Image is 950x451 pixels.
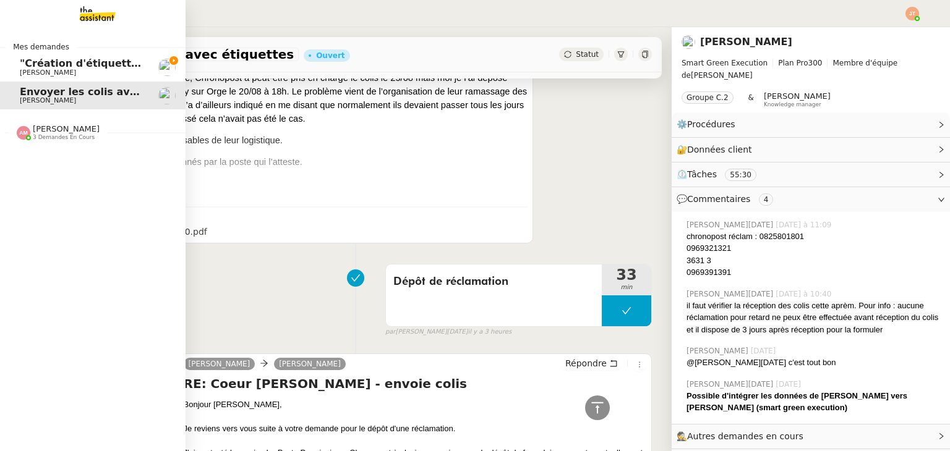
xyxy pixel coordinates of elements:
[905,7,919,20] img: svg
[158,87,176,104] img: users%2Frk9QlxVzICebA9ovUeCv0S2PdH62%2Favatar%2Fte%CC%81le%CC%81chargement.jpeg
[20,86,203,98] span: Envoyer les colis avec étiquettes
[687,219,776,230] span: [PERSON_NAME][DATE]
[20,69,76,77] span: [PERSON_NAME]
[316,52,344,59] div: Ouvert
[687,145,752,154] span: Données client
[33,134,95,141] span: 3 demandes en cours
[776,289,834,300] span: [DATE] à 10:40
[687,242,940,255] div: 0969321321
[687,119,735,129] span: Procédures
[682,59,768,67] span: Smart Green Execution
[672,112,950,137] div: ⚙️Procédures
[677,143,757,157] span: 🔐
[184,423,646,435] div: Je reviens vers vous suite à votre demande pour le dépôt d'une réclamation.
[393,272,594,291] span: Dépôt de réclamation
[778,59,808,67] span: Plan Pro
[759,193,774,206] nz-tag: 4
[677,431,809,441] span: 🕵️
[687,255,940,267] div: 3631 3
[33,124,100,133] span: [PERSON_NAME]
[764,101,821,108] span: Knowledge manager
[682,35,695,49] img: users%2Frk9QlxVzICebA9ovUeCv0S2PdH62%2Favatar%2Fte%CC%81le%CC%81chargement.jpeg
[751,345,779,356] span: [DATE]
[184,398,646,411] div: Bonjour [PERSON_NAME],
[184,358,255,369] a: [PERSON_NAME]
[687,379,776,390] span: [PERSON_NAME][DATE]
[677,117,741,132] span: ⚙️
[672,424,950,449] div: 🕵️Autres demandes en cours
[682,91,734,104] nz-tag: Groupe C.2
[808,59,823,67] span: 300
[687,301,938,334] span: il faut vérifier la réception des colis cette aprèm. Pour info : aucune réclamation pour retard n...
[687,194,750,204] span: Commentaires
[700,36,792,48] a: [PERSON_NAME]
[602,268,651,282] span: 33
[687,391,907,413] strong: Possible d'intégrer les données de [PERSON_NAME] vers [PERSON_NAME] (smart green execution)
[764,91,831,101] span: [PERSON_NAME]
[687,431,803,441] span: Autres demandes en cours
[65,73,527,124] span: Ce n’est pas ce qui s’est passé, Chronopost a peut-être pris en charge le colis le 25/08 mais moi...
[776,219,834,230] span: [DATE] à 11:09
[672,138,950,162] div: 🔐Données client
[274,358,346,369] a: [PERSON_NAME]
[687,345,751,356] span: [PERSON_NAME]
[682,57,940,82] span: [PERSON_NAME]
[776,379,803,390] span: [DATE]
[677,169,767,179] span: ⏲️
[672,187,950,211] div: 💬Commentaires 4
[385,327,511,337] small: [PERSON_NAME][DATE]
[468,327,511,337] span: il y a 3 heures
[687,289,776,300] span: [PERSON_NAME][DATE]
[561,356,622,370] button: Répondre
[687,266,940,279] div: 0969391391
[20,96,76,104] span: [PERSON_NAME]
[748,91,754,107] span: &
[687,356,940,369] div: @[PERSON_NAME][DATE] c'est tout bon
[687,230,940,243] div: chronopost réclam : 0825801801
[17,126,30,140] img: svg
[687,169,717,179] span: Tâches
[158,59,176,76] img: users%2FCpOvfnS35gVlFluOr45fH1Vsc9n2%2Favatar%2F1517393979221.jpeg
[672,162,950,187] div: ⏲️Tâches 55:30
[184,375,646,392] h4: RE: Coeur [PERSON_NAME] - envoie colis
[677,194,778,204] span: 💬
[576,50,599,59] span: Statut
[67,225,207,239] div: CamScanner [DATE] 14.00.pdf
[725,169,756,181] nz-tag: 55:30
[385,327,396,337] span: par
[20,57,491,69] span: "Création d'étiquettes Smart green Execution (réponses)" a été modifié récemment.
[602,282,651,293] span: min
[6,41,77,53] span: Mes demandes
[565,357,607,369] span: Répondre
[764,91,831,107] app-user-label: Knowledge manager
